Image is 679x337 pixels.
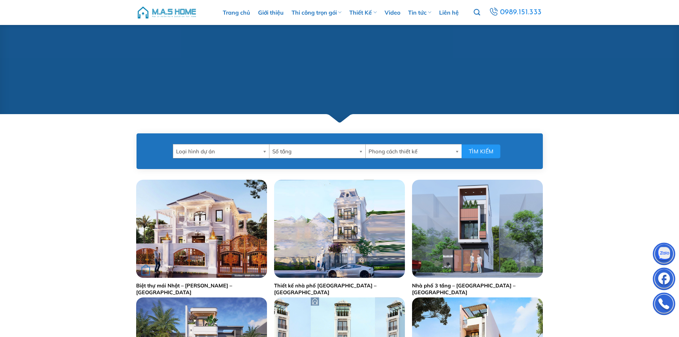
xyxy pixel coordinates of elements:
a: Thi công trọn gói [292,2,341,23]
a: Liên hệ [439,2,459,23]
img: M.A.S HOME – Tổng Thầu Thiết Kế Và Xây Nhà Trọn Gói [137,2,197,23]
a: Trang chủ [223,2,250,23]
img: Nhà phố 3 tầng - Em Mạnh - Nam Định [412,180,543,278]
a: Thiết Kế [349,2,376,23]
div: Đọc tiếp [142,266,150,276]
a: Tin tức [408,2,431,23]
a: Biệt thự mái Nhật – [PERSON_NAME] – [GEOGRAPHIC_DATA] [136,282,267,296]
span: Loại hình dự án [176,144,260,159]
img: Facebook [653,269,675,291]
img: Thiết kế biệt thự anh Mạnh - Thái Bình | MasHome [136,180,267,278]
span: 0989.151.333 [500,6,542,19]
a: Thiết kế nhà phố [GEOGRAPHIC_DATA] – [GEOGRAPHIC_DATA] [274,282,405,296]
span: Số tầng [272,144,356,159]
img: Thiết kế nhà phố anh Mạnh - Hải Dương [274,180,405,278]
a: Nhà phố 3 tầng – [GEOGRAPHIC_DATA] – [GEOGRAPHIC_DATA] [412,282,543,296]
a: Video [385,2,400,23]
button: Tìm kiếm [462,144,500,158]
a: Tìm kiếm [474,5,480,20]
img: Phone [653,294,675,316]
strong: + [142,267,150,275]
a: Giới thiệu [258,2,284,23]
span: Phong cách thiết kế [369,144,452,159]
img: Zalo [653,244,675,266]
a: 0989.151.333 [488,6,542,19]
